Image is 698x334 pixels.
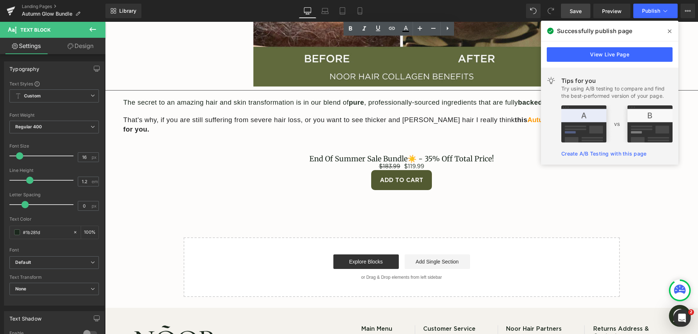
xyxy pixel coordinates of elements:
a: Mobile [351,4,369,18]
div: Font [9,248,99,253]
button: More [681,4,695,18]
a: Landing Pages [22,4,105,9]
input: Color [23,228,69,236]
div: Letter Spacing [9,192,99,197]
span: 2 [688,309,694,315]
img: light.svg [547,76,555,85]
button: Add To Cart [266,148,327,168]
iframe: Intercom live chat [673,309,691,327]
span: Text Block [20,27,51,33]
div: Text Color [9,217,99,222]
img: icon [29,303,115,326]
a: Laptop [316,4,334,18]
span: . [476,77,478,84]
span: Preview [602,7,622,15]
span: That's why, if you are still suffering from severe hair loss, or you want to see thicker and [PER... [18,94,410,102]
div: Font Size [9,144,99,149]
div: Messenger Dummy Widget [564,283,586,305]
a: Preview [593,4,630,18]
span: Save [570,7,582,15]
span: $183.99 [274,142,295,148]
span: Library [119,8,136,14]
a: Tablet [334,4,351,18]
div: Text Shadow [9,311,41,322]
a: Explore Blocks [228,233,294,247]
span: em [92,179,98,184]
iframe: Marketing Popup [6,277,57,306]
div: Text Styles [9,81,99,86]
i: Default [15,259,31,266]
span: The secret to an amazing hair and skin transformation is in our blend of [18,77,244,84]
div: Text Transform [9,275,99,280]
span: this [410,94,422,102]
button: Undo [526,4,541,18]
div: Try using A/B testing to compare and find the best-performed version of your page. [561,85,673,100]
button: Redo [543,4,558,18]
div: Typography [9,62,39,72]
span: $119.99 [299,141,319,148]
span: backed by science [413,77,476,84]
span: could be the perfect fit for you. [18,94,570,111]
span: Successfully publish page [557,27,632,35]
span: , professionally-sourced ingredients that are fully [259,77,413,84]
a: Design [54,38,107,54]
span: Autumn Glow Bundle [422,94,492,102]
a: Desktop [299,4,316,18]
div: % [81,226,99,239]
button: Publish [633,4,678,18]
a: View Live Page [547,47,673,62]
span: pure [244,77,259,84]
div: Line Height [9,168,99,173]
div: Tips for you [561,76,673,85]
h2: Returns Address & Contact [488,303,564,317]
div: Font Weight [9,113,99,118]
p: or Drag & Drop elements from left sidebar [90,253,503,258]
b: Regular 400 [15,124,42,129]
span: Autumn Glow Bundle [22,11,72,17]
span: px [92,204,98,208]
b: Custom [24,93,41,99]
span: px [92,155,98,160]
a: New Library [105,4,141,18]
a: End Of Summer Sale Bundle☀️ - 35% Off Total Price! [204,133,389,141]
img: tip.png [561,105,673,142]
span: Publish [642,8,660,14]
a: Add Single Section [300,233,365,247]
b: None [15,286,27,291]
a: Create A/B Testing with this page [561,150,646,157]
